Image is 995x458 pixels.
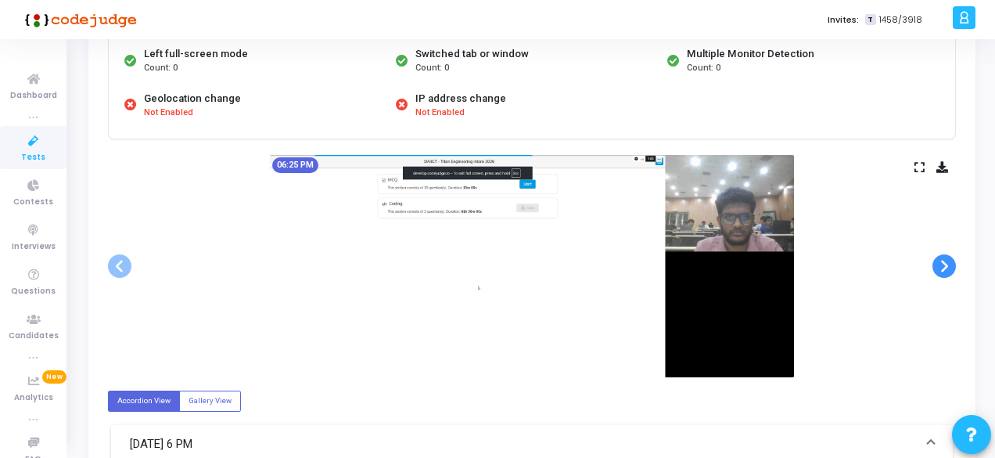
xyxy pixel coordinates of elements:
img: logo [20,4,137,35]
span: Interviews [12,240,56,254]
span: Questions [11,285,56,298]
span: Candidates [9,330,59,343]
div: Geolocation change [144,91,241,106]
span: Analytics [14,391,53,405]
div: Switched tab or window [415,46,529,62]
span: Dashboard [10,89,57,103]
div: Left full-screen mode [144,46,248,62]
span: 1458/3918 [879,13,922,27]
img: screenshot-1758891327676.jpeg [270,155,794,377]
span: Tests [21,151,45,164]
label: Accordion View [108,391,180,412]
span: Not Enabled [144,106,193,120]
label: Gallery View [179,391,241,412]
mat-panel-title: [DATE] 6 PM [130,435,915,453]
span: Count: 0 [415,62,449,75]
div: IP address change [415,91,506,106]
span: Count: 0 [687,62,720,75]
span: Not Enabled [415,106,465,120]
label: Invites: [828,13,859,27]
span: T [865,14,875,26]
span: Contests [13,196,53,209]
span: Count: 0 [144,62,178,75]
mat-chip: 06:25 PM [272,157,318,173]
span: New [42,370,66,384]
div: Multiple Monitor Detection [687,46,814,62]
